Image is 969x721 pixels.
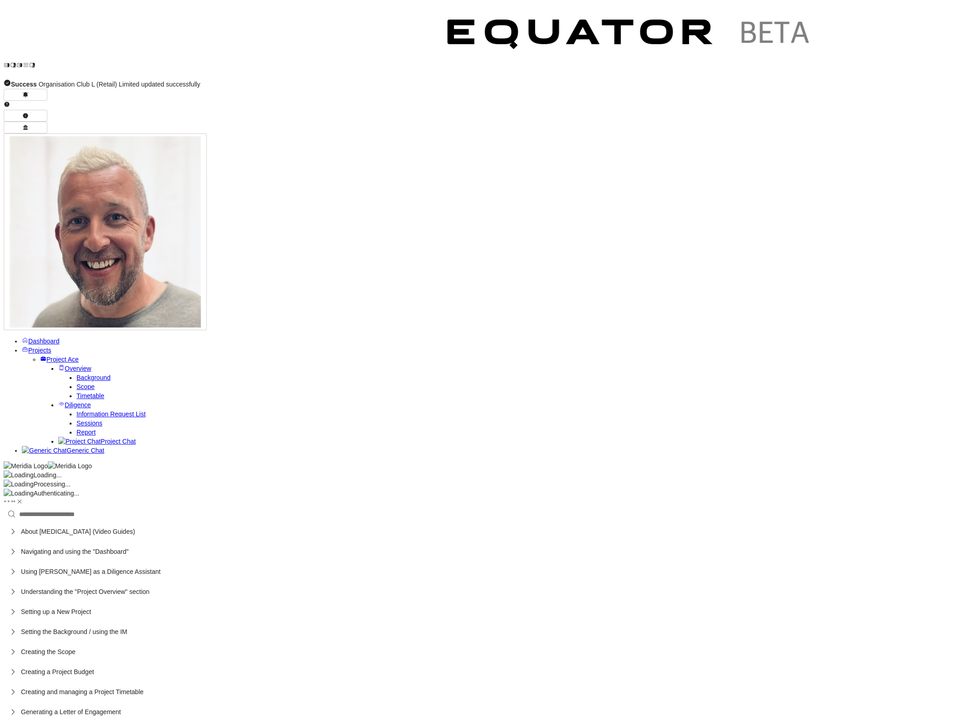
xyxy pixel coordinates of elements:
[76,429,96,436] a: Report
[48,461,92,470] img: Meridia Logo
[4,582,965,602] button: Understanding the "Project Overview" section
[28,337,60,345] span: Dashboard
[4,542,965,562] button: Navigating and using the "Dashboard"
[10,136,201,327] img: Profile Icon
[11,81,37,88] strong: Success
[22,347,51,354] a: Projects
[4,522,965,542] button: About [MEDICAL_DATA] (Video Guides)
[34,490,79,497] span: Authenticating...
[22,447,104,454] a: Generic ChatGeneric Chat
[4,489,34,498] img: Loading
[76,383,95,390] a: Scope
[4,662,965,682] button: Creating a Project Budget
[34,481,71,488] span: Processing...
[34,471,62,479] span: Loading...
[22,446,66,455] img: Generic Chat
[76,419,102,427] a: Sessions
[40,356,79,363] a: Project Ace
[65,401,91,409] span: Diligence
[4,602,965,622] button: Setting up a New Project
[76,374,111,381] a: Background
[4,461,48,470] img: Meridia Logo
[22,337,60,345] a: Dashboard
[66,447,104,454] span: Generic Chat
[46,356,79,363] span: Project Ace
[58,437,101,446] img: Project Chat
[58,365,91,372] a: Overview
[11,81,200,88] span: Organisation Club L (Retail) Limited updated successfully
[4,480,34,489] img: Loading
[4,622,965,642] button: Setting the Background / using the IM
[58,438,136,445] a: Project ChatProject Chat
[101,438,136,445] span: Project Chat
[4,682,965,702] button: Creating and managing a Project Timetable
[76,392,104,399] a: Timetable
[4,470,34,480] img: Loading
[4,562,965,582] button: Using [PERSON_NAME] as a Diligence Assistant
[76,410,146,418] a: Information Request List
[65,365,91,372] span: Overview
[28,347,51,354] span: Projects
[58,401,91,409] a: Diligence
[432,4,828,68] img: Customer Logo
[36,4,432,68] img: Customer Logo
[4,642,965,662] button: Creating the Scope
